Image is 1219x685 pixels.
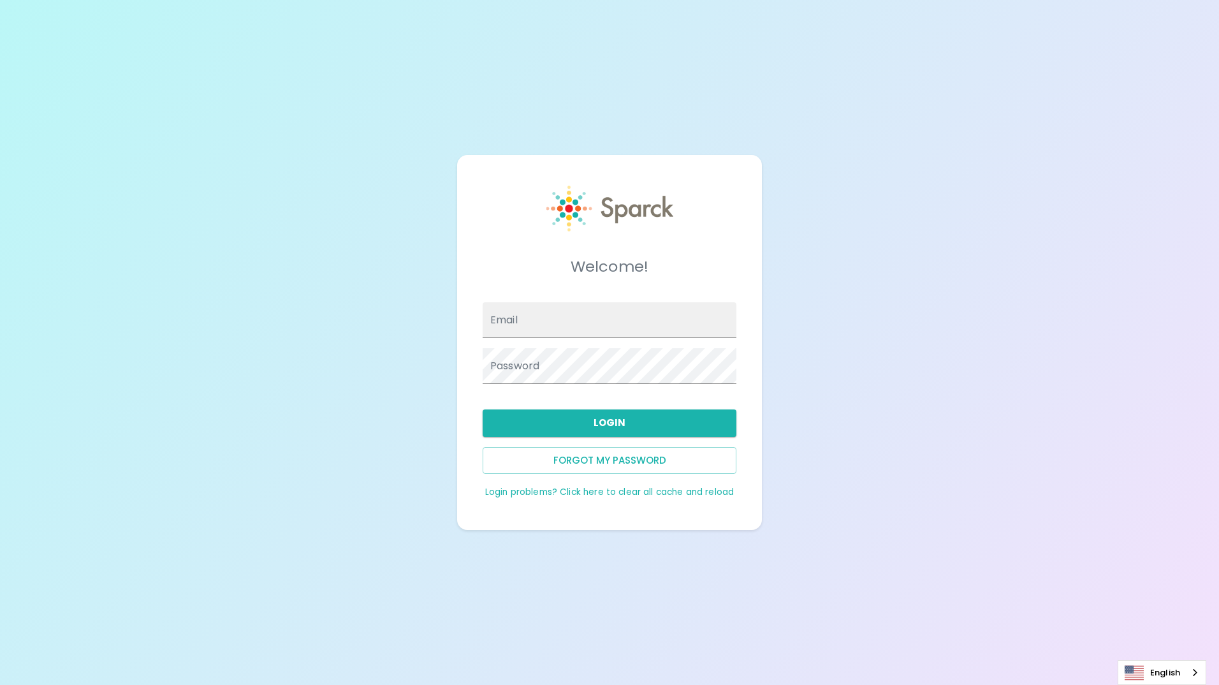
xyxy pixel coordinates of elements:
[483,256,736,277] h5: Welcome!
[1118,661,1206,684] a: English
[483,447,736,474] button: Forgot my password
[546,186,673,232] img: Sparck logo
[1118,660,1206,685] aside: Language selected: English
[483,409,736,436] button: Login
[1118,660,1206,685] div: Language
[485,486,734,498] a: Login problems? Click here to clear all cache and reload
